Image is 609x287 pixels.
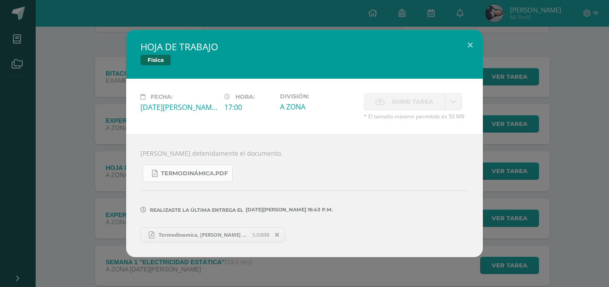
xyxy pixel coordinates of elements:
span: TERMODINÁMICA.pdf [161,170,228,177]
div: A ZONA [280,102,357,112]
div: 17:00 [224,102,273,112]
a: TERMODINÁMICA.pdf [143,165,233,182]
div: [DATE][PERSON_NAME] [140,102,217,112]
span: Termodinamica, [PERSON_NAME] _20250827_164252_0000.pdf [154,231,252,238]
a: Termodinamica, [PERSON_NAME] _20250827_164252_0000.pdf 5.03MB [140,227,285,243]
span: 5.03MB [252,231,269,238]
span: Física [140,55,171,65]
a: La fecha de entrega ha expirado [445,93,462,110]
span: Subir tarea [392,93,433,110]
span: Remover entrega [270,230,285,240]
h2: HOJA DE TRABAJO [140,40,469,53]
label: División: [280,93,357,100]
span: Hora: [235,93,255,100]
div: [PERSON_NAME] detenidamente el documento. [126,134,483,257]
span: * El tamaño máximo permitido es 50 MB [364,113,469,120]
button: Close (Esc) [457,30,483,60]
span: Realizaste la última entrega el [150,207,243,213]
span: Fecha: [151,93,173,100]
label: La fecha de entrega ha expirado [364,93,445,110]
